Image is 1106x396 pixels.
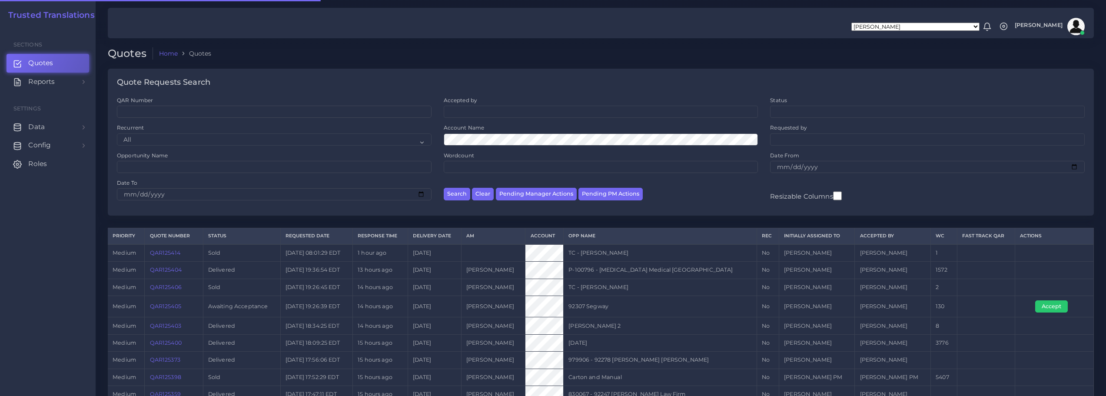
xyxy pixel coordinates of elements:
td: TC - [PERSON_NAME] [564,244,757,262]
th: REC [757,228,779,244]
td: [DATE] 18:09:25 EDT [280,334,352,351]
td: 130 [930,296,957,317]
td: [PERSON_NAME] [779,334,854,351]
label: Wordcount [444,152,474,159]
td: [DATE] [408,296,461,317]
td: Awaiting Acceptance [203,296,280,317]
a: QAR125414 [150,250,180,256]
td: [DATE] 08:01:29 EDT [280,244,352,262]
span: medium [113,303,136,309]
label: Recurrent [117,124,144,131]
td: [DATE] [408,279,461,296]
th: Priority [108,228,145,244]
label: Accepted by [444,97,478,104]
span: Data [28,122,45,132]
label: Date To [117,179,137,186]
td: [PERSON_NAME] 2 [564,317,757,334]
td: [DATE] 19:26:45 EDT [280,279,352,296]
td: No [757,317,779,334]
td: [PERSON_NAME] [855,334,930,351]
td: No [757,279,779,296]
span: Sections [13,41,42,48]
a: QAR125373 [150,356,180,363]
td: 13 hours ago [352,262,408,279]
a: Data [7,118,89,136]
label: Status [770,97,787,104]
label: QAR Number [117,97,153,104]
td: [DATE] 19:26:39 EDT [280,296,352,317]
td: 3776 [930,334,957,351]
th: Delivery Date [408,228,461,244]
span: medium [113,374,136,380]
td: [DATE] 18:34:25 EDT [280,317,352,334]
td: [PERSON_NAME] [461,262,525,279]
td: [PERSON_NAME] [461,317,525,334]
td: [DATE] [408,262,461,279]
td: [PERSON_NAME] [855,317,930,334]
td: 5407 [930,369,957,386]
span: medium [113,284,136,290]
td: [PERSON_NAME] [779,352,854,369]
img: avatar [1067,18,1085,35]
td: [PERSON_NAME] [855,352,930,369]
th: Opp Name [564,228,757,244]
a: Reports [7,73,89,91]
td: 1572 [930,262,957,279]
td: [DATE] [408,369,461,386]
td: [DATE] 17:52:29 EDT [280,369,352,386]
input: Resizable Columns [833,190,842,201]
td: [DATE] [408,317,461,334]
td: [PERSON_NAME] [855,244,930,262]
td: 1 hour ago [352,244,408,262]
td: 2 [930,279,957,296]
label: Resizable Columns [770,190,841,201]
td: [PERSON_NAME] [855,296,930,317]
th: Fast Track QAR [957,228,1015,244]
td: 1 [930,244,957,262]
h4: Quote Requests Search [117,78,210,87]
th: AM [461,228,525,244]
a: QAR125404 [150,266,182,273]
a: Roles [7,155,89,173]
span: Quotes [28,58,53,68]
td: [DATE] [408,334,461,351]
label: Date From [770,152,799,159]
td: Sold [203,279,280,296]
li: Quotes [178,49,211,58]
a: Home [159,49,178,58]
td: [DATE] [564,334,757,351]
a: [PERSON_NAME]avatar [1010,18,1088,35]
td: Delivered [203,352,280,369]
td: [PERSON_NAME] PM [779,369,854,386]
label: Opportunity Name [117,152,168,159]
span: Roles [28,159,47,169]
td: [PERSON_NAME] [461,334,525,351]
td: [PERSON_NAME] [461,279,525,296]
span: medium [113,356,136,363]
td: 8 [930,317,957,334]
td: 979906 - 92278 [PERSON_NAME] [PERSON_NAME] [564,352,757,369]
a: Trusted Translations [2,10,95,20]
td: 92307 Segway [564,296,757,317]
td: Delivered [203,317,280,334]
td: [PERSON_NAME] [779,244,854,262]
span: medium [113,323,136,329]
td: No [757,262,779,279]
th: Account [525,228,564,244]
td: 15 hours ago [352,369,408,386]
td: TC - [PERSON_NAME] [564,279,757,296]
button: Pending Manager Actions [496,188,577,200]
span: [PERSON_NAME] [1015,23,1063,28]
td: 14 hours ago [352,317,408,334]
td: [DATE] [408,352,461,369]
a: QAR125406 [150,284,182,290]
td: No [757,244,779,262]
td: No [757,296,779,317]
a: QAR125403 [150,323,181,329]
td: Delivered [203,334,280,351]
th: Response Time [352,228,408,244]
td: 15 hours ago [352,352,408,369]
td: No [757,352,779,369]
td: [PERSON_NAME] PM [855,369,930,386]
